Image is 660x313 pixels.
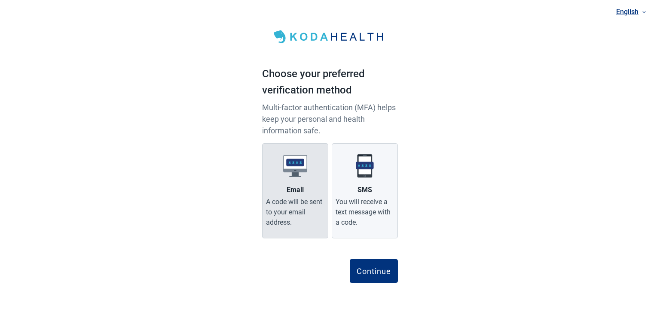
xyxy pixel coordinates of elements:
[357,267,391,275] div: Continue
[287,185,304,195] div: Email
[262,66,398,102] h1: Choose your preferred verification method
[357,185,372,195] div: SMS
[336,197,394,228] div: You will receive a text message with a code.
[642,10,646,14] span: down
[350,259,398,283] button: Continue
[262,102,398,136] p: Multi-factor authentication (MFA) helps keep your personal and health information safe.
[613,5,650,19] a: Current language: English
[269,27,391,46] img: Koda Health
[266,197,324,228] div: A code will be sent to your email address.
[262,10,398,300] main: Main content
